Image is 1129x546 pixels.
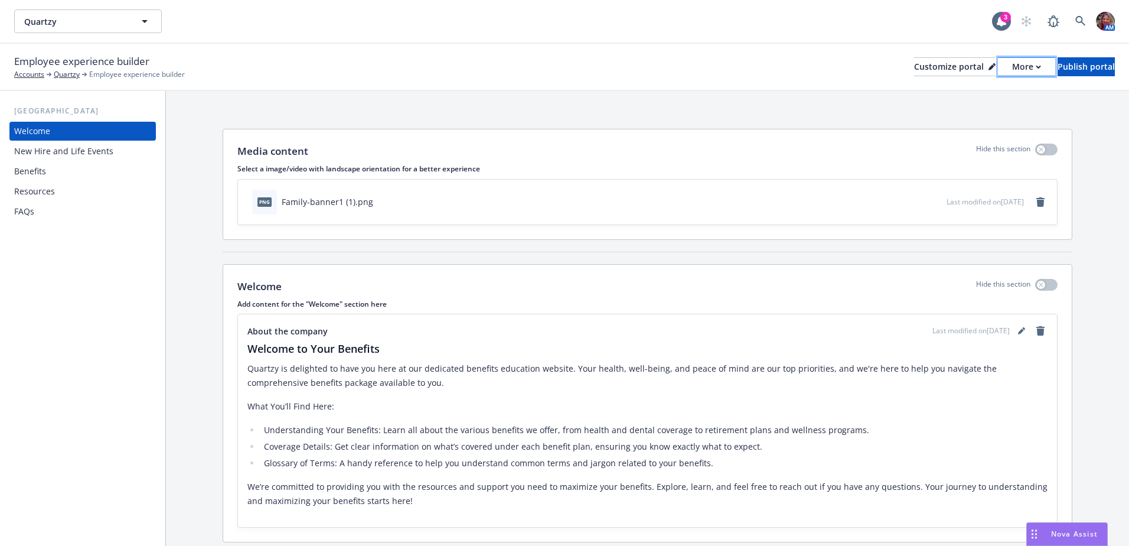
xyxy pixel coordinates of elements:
a: Start snowing [1014,9,1038,33]
p: Welcome [237,279,282,294]
div: More [1012,58,1041,76]
span: About the company [247,325,328,337]
li: Understanding Your Benefits: Learn all about the various benefits we offer, from health and denta... [260,423,1048,437]
div: FAQs [14,202,34,221]
div: Benefits [14,162,46,181]
div: 3 [1000,12,1011,22]
a: remove [1033,324,1048,338]
button: Nova Assist [1026,522,1108,546]
button: Customize portal [914,57,996,76]
a: Report a Bug [1042,9,1065,33]
p: Add content for the "Welcome" section here [237,299,1058,309]
p: Hide this section [976,279,1030,294]
li: Glossary of Terms: A handy reference to help you understand common terms and jargon related to yo... [260,456,1048,470]
span: Nova Assist [1051,529,1098,539]
div: Publish portal [1058,58,1115,76]
a: Welcome [9,122,156,141]
div: [GEOGRAPHIC_DATA] [9,105,156,117]
span: Last modified on [DATE] [932,326,1010,336]
a: remove [1033,195,1048,209]
a: Quartzy [54,69,80,80]
a: New Hire and Life Events [9,142,156,161]
a: Search [1069,9,1092,33]
p: Quartzy is delighted to have you here at our dedicated benefits education website. Your health, w... [247,362,1048,390]
p: What You’ll Find Here: [247,399,1048,414]
p: Select a image/video with landscape orientation for a better experience [237,164,1058,174]
div: Drag to move [1027,523,1042,545]
li: Coverage Details: Get clear information on what’s covered under each benefit plan, ensuring you k... [260,440,1048,454]
div: New Hire and Life Events [14,142,113,161]
button: download file [912,196,922,208]
p: Hide this section [976,144,1030,159]
div: Resources [14,182,55,201]
div: Customize portal [914,58,996,76]
span: png [257,197,272,206]
span: Employee experience builder [89,69,185,80]
a: Accounts [14,69,44,80]
button: Quartzy [14,9,162,33]
p: Media content [237,144,308,159]
a: editPencil [1014,324,1029,338]
span: Quartzy [24,15,126,28]
div: Welcome [14,122,50,141]
h3: Welcome to Your Benefits [247,340,1048,357]
button: preview file [931,196,942,208]
img: photo [1096,12,1115,31]
span: Last modified on [DATE] [947,197,1024,207]
p: We’re committed to providing you with the resources and support you need to maximize your benefit... [247,480,1048,508]
a: FAQs [9,202,156,221]
div: Family-banner1 (1).png [282,196,373,208]
a: Benefits [9,162,156,181]
button: Publish portal [1058,57,1115,76]
span: Employee experience builder [14,54,149,69]
a: Resources [9,182,156,201]
button: More [998,57,1055,76]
